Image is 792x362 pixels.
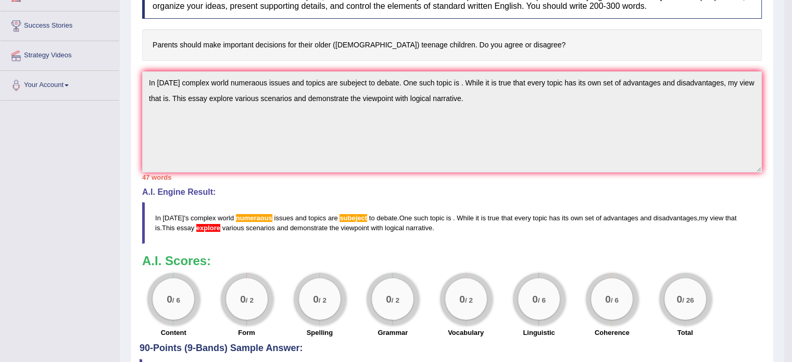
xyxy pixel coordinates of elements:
[155,214,161,222] span: In
[399,214,412,222] span: One
[533,214,547,222] span: topic
[596,214,601,222] span: of
[290,224,328,232] span: demonstrate
[571,214,583,222] span: own
[142,172,762,182] div: 47 words
[611,296,619,304] small: / 6
[481,214,485,222] span: is
[238,328,255,338] label: Form
[676,293,682,305] big: 0
[464,296,472,304] small: / 2
[218,214,234,222] span: world
[313,293,319,305] big: 0
[196,224,220,232] span: Possible agreement error - use third-person verb forms for singular and mass nouns. (did you mean...
[172,296,180,304] small: / 6
[142,254,211,268] b: A.I. Scores:
[155,224,160,232] span: is
[549,214,560,222] span: has
[308,214,326,222] span: topics
[386,293,392,305] big: 0
[328,214,338,222] span: are
[595,328,630,338] label: Coherence
[274,214,293,222] span: issues
[385,224,404,232] span: logical
[532,293,538,305] big: 0
[677,328,693,338] label: Total
[514,214,531,222] span: every
[414,214,428,222] span: such
[1,11,119,38] a: Success Stories
[682,296,694,304] small: / 26
[378,328,408,338] label: Grammar
[371,224,383,232] span: with
[276,224,288,232] span: and
[392,296,399,304] small: / 2
[710,214,723,222] span: view
[475,214,479,222] span: it
[448,328,484,338] label: Vocabulary
[341,224,369,232] span: viewpoint
[640,214,651,222] span: and
[142,202,762,244] blockquote: ' . , . .
[487,214,499,222] span: true
[446,214,451,222] span: is
[177,224,194,232] span: essay
[340,214,367,222] span: Possible spelling mistake found. (did you mean: subject)
[162,224,175,232] span: This
[430,214,444,222] span: topic
[376,214,397,222] span: debate
[451,214,453,222] span: Don’t put a space before the full stop. (did you mean: .)
[538,296,546,304] small: / 6
[725,214,737,222] span: that
[457,214,474,222] span: While
[585,214,594,222] span: set
[699,214,708,222] span: my
[245,296,253,304] small: / 2
[185,214,189,222] span: s
[406,224,432,232] span: narrative
[603,214,638,222] span: advantages
[319,296,326,304] small: / 2
[330,224,339,232] span: the
[307,328,333,338] label: Spelling
[523,328,555,338] label: Linguistic
[142,29,762,61] h4: Parents should make important decisions for their older ([DEMOGRAPHIC_DATA]) teenage children. Do...
[562,214,569,222] span: its
[453,214,455,222] span: Don’t put a space before the full stop. (did you mean: .)
[605,293,611,305] big: 0
[142,188,762,197] h4: A.I. Engine Result:
[1,71,119,97] a: Your Account
[295,214,307,222] span: and
[161,328,186,338] label: Content
[191,214,216,222] span: complex
[222,224,244,232] span: various
[369,214,375,222] span: to
[653,214,697,222] span: disadvantages
[162,214,184,222] span: [DATE]
[501,214,513,222] span: that
[236,214,272,222] span: Possible spelling mistake found. (did you mean: numerous)
[246,224,275,232] span: scenarios
[240,293,246,305] big: 0
[1,41,119,67] a: Strategy Videos
[167,293,172,305] big: 0
[459,293,465,305] big: 0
